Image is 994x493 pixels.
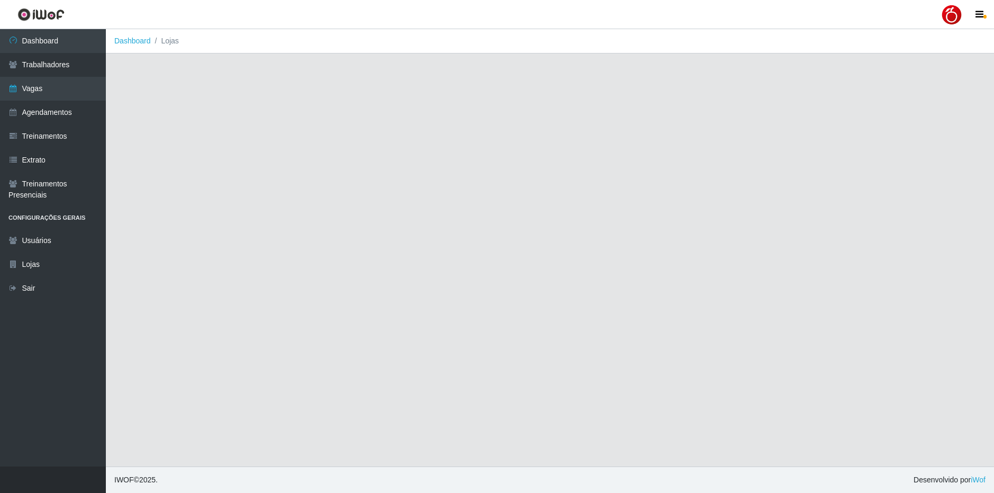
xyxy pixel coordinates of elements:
[114,474,158,486] span: © 2025 .
[17,8,65,21] img: CoreUI Logo
[114,476,134,484] span: IWOF
[106,29,994,53] nav: breadcrumb
[971,476,986,484] a: iWof
[151,35,179,47] li: Lojas
[914,474,986,486] span: Desenvolvido por
[114,37,151,45] a: Dashboard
